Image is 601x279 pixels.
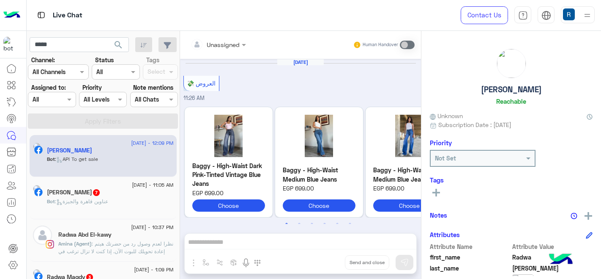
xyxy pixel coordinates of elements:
[430,264,511,273] span: last_name
[192,188,265,197] span: EGP 699.00
[277,59,324,65] h6: [DATE]
[192,199,265,212] button: Choose
[131,139,173,147] span: [DATE] - 12:09 PM
[438,120,511,129] span: Subscription Date : [DATE]
[55,156,98,162] span: : API To get sale
[132,181,173,189] span: [DATE] - 11:05 AM
[430,253,511,262] span: first_name
[514,6,531,24] a: tab
[36,10,46,20] img: tab
[33,226,52,245] img: defaultAdmin.png
[93,189,100,196] span: 7
[373,184,446,193] span: EGP 699.00
[28,113,178,129] button: Apply Filters
[363,41,398,48] small: Human Handover
[563,8,575,20] img: userImage
[47,147,92,154] h5: Radwa Mohamed
[518,11,528,20] img: tab
[47,156,55,162] span: Bot
[31,83,66,92] label: Assigned to:
[373,115,446,157] img: BG-8869-_5.jpg
[47,198,55,204] span: Bot
[283,166,355,184] p: Baggy - High-Waist Medium Blue Jeans
[582,10,593,21] img: profile
[131,224,173,231] span: [DATE] - 10:37 PM
[346,220,354,228] button: 6 of 3
[496,97,526,105] h6: Reachable
[546,245,576,275] img: hulul-logo.png
[345,255,389,270] button: Send and close
[283,115,355,157] img: CZ-BG-8621-_4.jpg
[3,6,20,24] img: Logo
[308,220,316,228] button: 3 of 3
[58,240,173,270] span: نظرا لعدم وصول رد من حضرتك هيتم إعادة تحويلك للبوت الآن. إذا كنت لا تزال ترغب في التواصل معنا، ير...
[282,220,291,228] button: 1 of 3
[373,199,446,212] button: Choose
[95,55,114,64] label: Status
[82,83,102,92] label: Priority
[33,143,41,150] img: picture
[34,188,43,196] img: Facebook
[283,199,355,212] button: Choose
[53,10,82,21] p: Live Chat
[108,37,129,55] button: search
[481,85,542,94] h5: [PERSON_NAME]
[192,161,265,188] p: Baggy - High-Waist Dark Pink-Tinted Vintage Blue Jeans
[55,198,108,204] span: : عناوين قاهرة والجيزة
[430,176,593,184] h6: Tags
[113,40,123,50] span: search
[430,242,511,251] span: Attribute Name
[31,55,55,64] label: Channel:
[34,146,43,154] img: Facebook
[3,37,19,52] img: 919860931428189
[571,213,577,219] img: notes
[33,269,41,277] img: picture
[187,80,216,87] span: 💸 العروض
[295,220,303,228] button: 2 of 3
[497,49,526,78] img: picture
[430,231,460,238] h6: Attributes
[541,11,551,20] img: tab
[192,115,265,157] img: BG-8561-_1.jpg
[283,184,355,193] span: EGP 699.00
[512,264,593,273] span: Mohamed
[430,111,463,120] span: Unknown
[333,220,341,228] button: 5 of 3
[46,240,54,249] img: Instagram
[373,166,446,184] p: Baggy - High-Waist Medium Blue Jeans
[133,83,173,92] label: Note mentions
[585,212,592,220] img: add
[320,220,329,228] button: 4 of 3
[512,253,593,262] span: Radwa
[134,266,173,273] span: [DATE] - 1:09 PM
[512,242,593,251] span: Attribute Value
[58,231,112,238] h5: Radwa Abd El-kawy
[47,189,101,196] h5: Radwa Tawfic
[430,139,452,146] h6: Priority
[183,95,205,101] span: 11:26 AM
[430,211,447,219] h6: Notes
[397,224,418,232] span: 11:26 AM
[58,240,92,247] span: Amina (Agent)
[33,185,41,193] img: picture
[461,6,508,24] a: Contact Us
